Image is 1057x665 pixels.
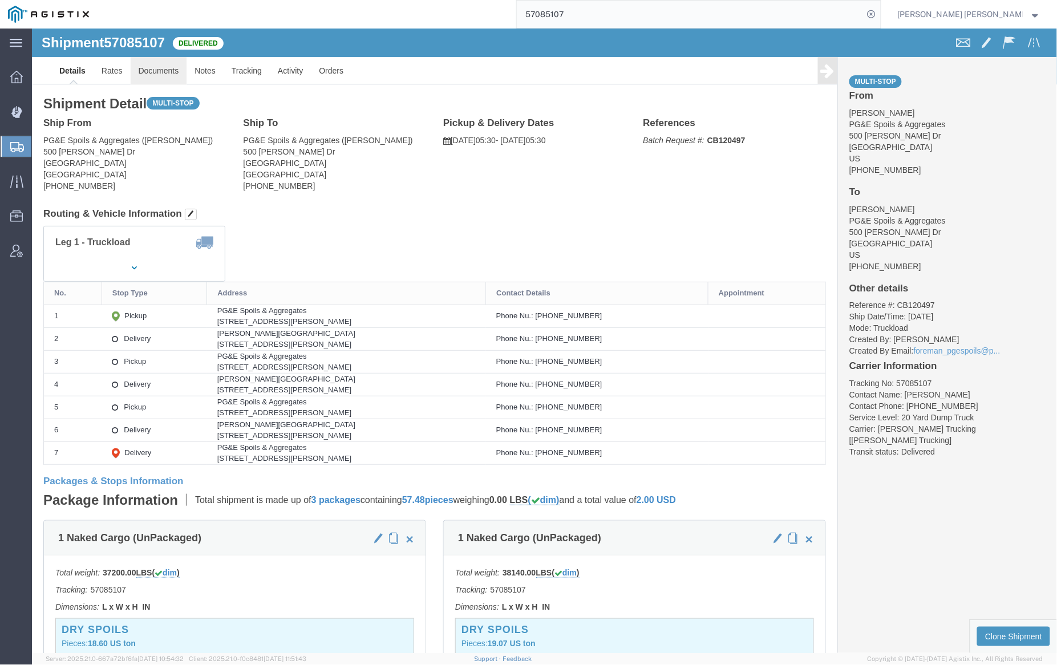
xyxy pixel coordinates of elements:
[8,6,89,23] img: logo
[897,7,1041,21] button: [PERSON_NAME] [PERSON_NAME]
[46,655,184,662] span: Server: 2025.21.0-667a72bf6fa
[503,655,532,662] a: Feedback
[32,29,1057,653] iframe: FS Legacy Container
[474,655,503,662] a: Support
[137,655,184,662] span: [DATE] 10:54:32
[517,1,864,28] input: Search for shipment number, reference number
[189,655,306,662] span: Client: 2025.21.0-f0c8481
[868,654,1043,664] span: Copyright © [DATE]-[DATE] Agistix Inc., All Rights Reserved
[264,655,306,662] span: [DATE] 11:51:43
[898,8,1023,21] span: Kayte Bray Dogali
